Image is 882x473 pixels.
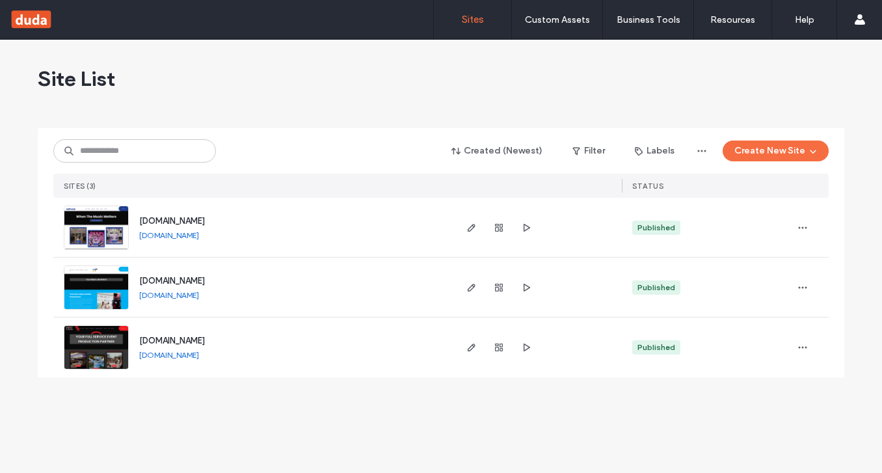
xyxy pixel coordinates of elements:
[710,14,755,25] label: Resources
[632,182,663,191] span: STATUS
[440,141,554,161] button: Created (Newest)
[139,276,205,286] a: [DOMAIN_NAME]
[795,14,814,25] label: Help
[64,182,96,191] span: SITES (3)
[525,14,590,25] label: Custom Assets
[30,9,57,21] span: Help
[139,230,199,240] a: [DOMAIN_NAME]
[637,222,675,234] div: Published
[139,290,199,300] a: [DOMAIN_NAME]
[462,14,484,25] label: Sites
[139,336,205,345] a: [DOMAIN_NAME]
[139,350,199,360] a: [DOMAIN_NAME]
[559,141,618,161] button: Filter
[723,141,829,161] button: Create New Site
[637,342,675,353] div: Published
[139,216,205,226] a: [DOMAIN_NAME]
[623,141,686,161] button: Labels
[617,14,680,25] label: Business Tools
[637,282,675,293] div: Published
[38,66,115,92] span: Site List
